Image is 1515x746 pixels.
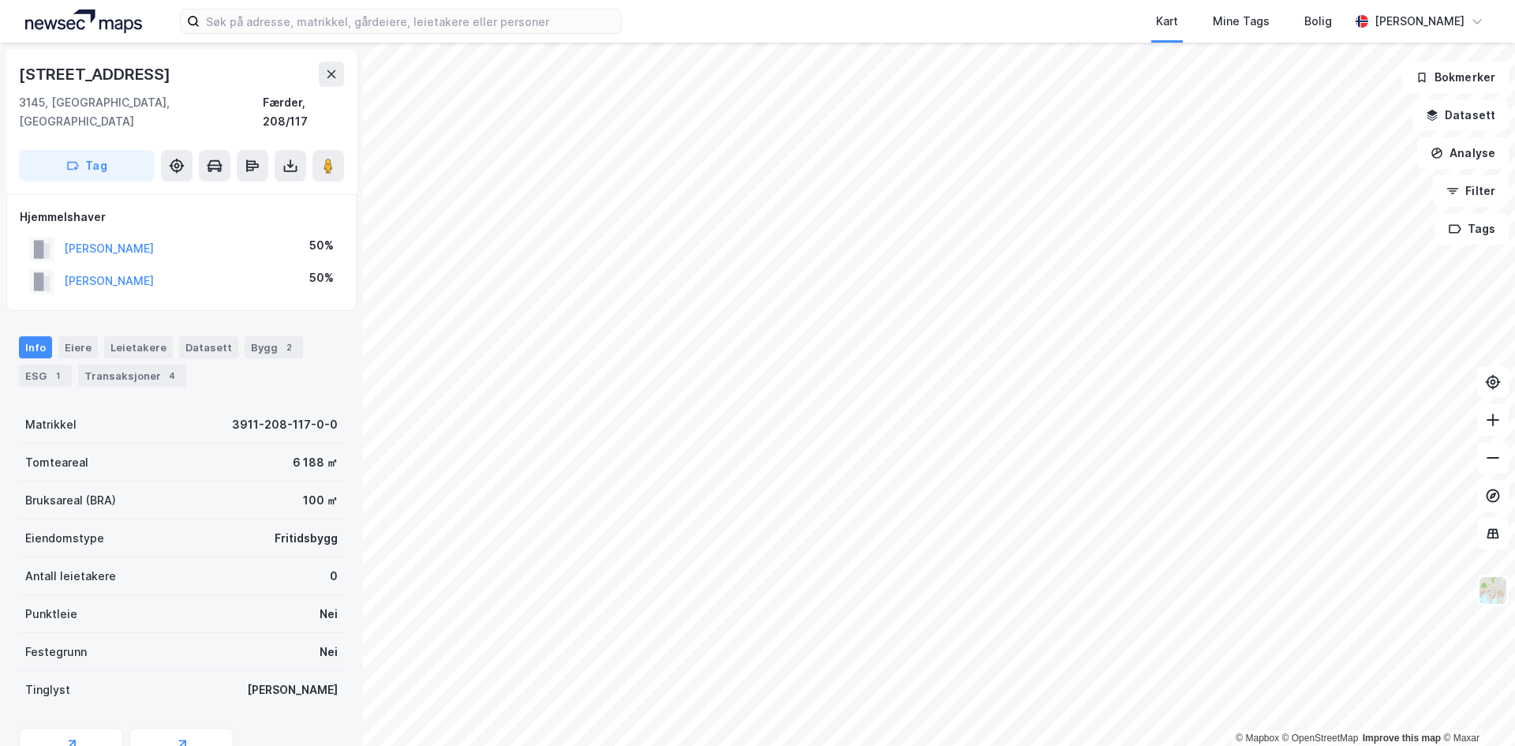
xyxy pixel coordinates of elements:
[1435,213,1509,245] button: Tags
[19,365,72,387] div: ESG
[25,9,142,33] img: logo.a4113a55bc3d86da70a041830d287a7e.svg
[179,336,238,358] div: Datasett
[20,208,343,227] div: Hjemmelshaver
[19,93,263,131] div: 3145, [GEOGRAPHIC_DATA], [GEOGRAPHIC_DATA]
[320,643,338,662] div: Nei
[1417,137,1509,169] button: Analyse
[1402,62,1509,93] button: Bokmerker
[1436,670,1515,746] iframe: Chat Widget
[330,567,338,586] div: 0
[104,336,173,358] div: Leietakere
[1363,733,1441,744] a: Improve this map
[303,491,338,510] div: 100 ㎡
[1156,12,1178,31] div: Kart
[19,62,174,87] div: [STREET_ADDRESS]
[200,9,621,33] input: Søk på adresse, matrikkel, gårdeiere, leietakere eller personer
[25,605,77,624] div: Punktleie
[1236,733,1279,744] a: Mapbox
[25,643,87,662] div: Festegrunn
[19,150,155,182] button: Tag
[245,336,303,358] div: Bygg
[1304,12,1332,31] div: Bolig
[309,268,334,287] div: 50%
[164,368,180,384] div: 4
[275,529,338,548] div: Fritidsbygg
[1436,670,1515,746] div: Kontrollprogram for chat
[263,93,344,131] div: Færder, 208/117
[1433,175,1509,207] button: Filter
[1478,575,1508,605] img: Z
[25,567,116,586] div: Antall leietakere
[78,365,186,387] div: Transaksjoner
[25,415,77,434] div: Matrikkel
[293,453,338,472] div: 6 188 ㎡
[1375,12,1464,31] div: [PERSON_NAME]
[247,680,338,699] div: [PERSON_NAME]
[281,339,297,355] div: 2
[1412,99,1509,131] button: Datasett
[1282,733,1359,744] a: OpenStreetMap
[25,453,88,472] div: Tomteareal
[58,336,98,358] div: Eiere
[25,529,104,548] div: Eiendomstype
[320,605,338,624] div: Nei
[50,368,65,384] div: 1
[25,491,116,510] div: Bruksareal (BRA)
[19,336,52,358] div: Info
[309,236,334,255] div: 50%
[1213,12,1270,31] div: Mine Tags
[232,415,338,434] div: 3911-208-117-0-0
[25,680,70,699] div: Tinglyst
